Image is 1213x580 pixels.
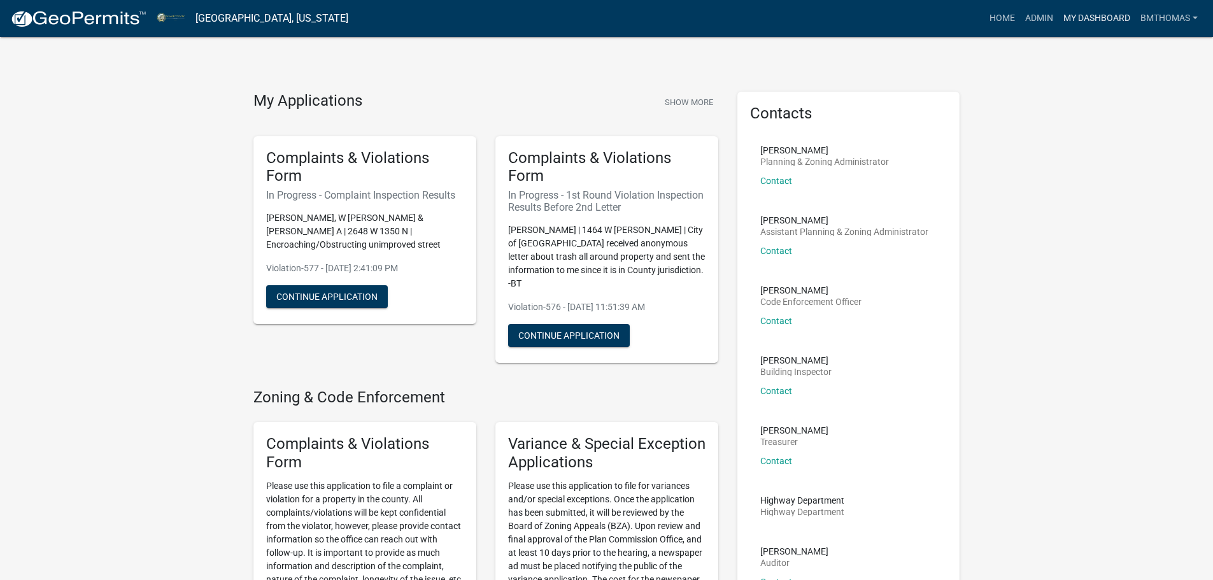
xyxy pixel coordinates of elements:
p: [PERSON_NAME] [760,356,832,365]
h5: Contacts [750,104,947,123]
a: Contact [760,456,792,466]
a: [GEOGRAPHIC_DATA], [US_STATE] [195,8,348,29]
p: Assistant Planning & Zoning Administrator [760,227,928,236]
p: Violation-576 - [DATE] 11:51:39 AM [508,301,706,314]
h6: In Progress - Complaint Inspection Results [266,189,464,201]
a: Contact [760,176,792,186]
p: Treasurer [760,437,828,446]
a: Contact [760,316,792,326]
p: [PERSON_NAME] [760,146,889,155]
h5: Complaints & Violations Form [266,435,464,472]
p: [PERSON_NAME] [760,286,862,295]
a: bmthomas [1135,6,1203,31]
p: Code Enforcement Officer [760,297,862,306]
button: Continue Application [508,324,630,347]
a: Contact [760,246,792,256]
p: [PERSON_NAME] [760,216,928,225]
p: Planning & Zoning Administrator [760,157,889,166]
p: Violation-577 - [DATE] 2:41:09 PM [266,262,464,275]
button: Continue Application [266,285,388,308]
img: Miami County, Indiana [157,10,185,27]
p: Auditor [760,558,828,567]
p: Highway Department [760,507,844,516]
button: Show More [660,92,718,113]
p: [PERSON_NAME] | 1464 W [PERSON_NAME] | City of [GEOGRAPHIC_DATA] received anonymous letter about ... [508,223,706,290]
a: Contact [760,386,792,396]
p: [PERSON_NAME] [760,547,828,556]
h4: My Applications [253,92,362,111]
h5: Variance & Special Exception Applications [508,435,706,472]
h6: In Progress - 1st Round Violation Inspection Results Before 2nd Letter [508,189,706,213]
p: [PERSON_NAME], W [PERSON_NAME] & [PERSON_NAME] A | 2648 W 1350 N | Encroaching/Obstructing unimpr... [266,211,464,251]
a: Home [984,6,1020,31]
p: Building Inspector [760,367,832,376]
h5: Complaints & Violations Form [266,149,464,186]
p: [PERSON_NAME] [760,426,828,435]
a: Admin [1020,6,1058,31]
p: Highway Department [760,496,844,505]
a: My Dashboard [1058,6,1135,31]
h5: Complaints & Violations Form [508,149,706,186]
h4: Zoning & Code Enforcement [253,388,718,407]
